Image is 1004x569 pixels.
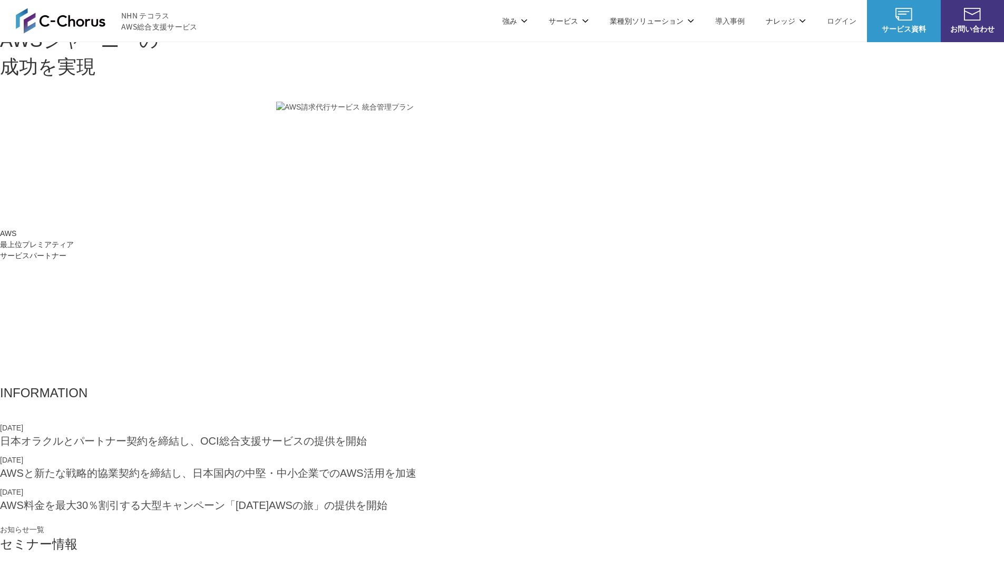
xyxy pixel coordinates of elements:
a: AWS総合支援サービス C-Chorus NHN テコラスAWS総合支援サービス [16,8,198,33]
a: ログイン [827,15,856,26]
p: 業種別ソリューション [610,15,694,26]
img: AWS総合支援サービス C-Chorus [16,8,105,33]
img: AWS請求代行サービス 統合管理プラン [276,102,414,113]
p: ナレッジ [766,15,806,26]
p: サービス [549,15,589,26]
span: NHN テコラス AWS総合支援サービス [121,10,198,32]
img: お問い合わせ [964,8,981,21]
a: 導入事例 [715,15,745,26]
span: サービス資料 [867,23,941,34]
span: お問い合わせ [941,23,1004,34]
img: AWS総合支援サービス C-Chorus サービス資料 [895,8,912,21]
p: 強み [502,15,528,26]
